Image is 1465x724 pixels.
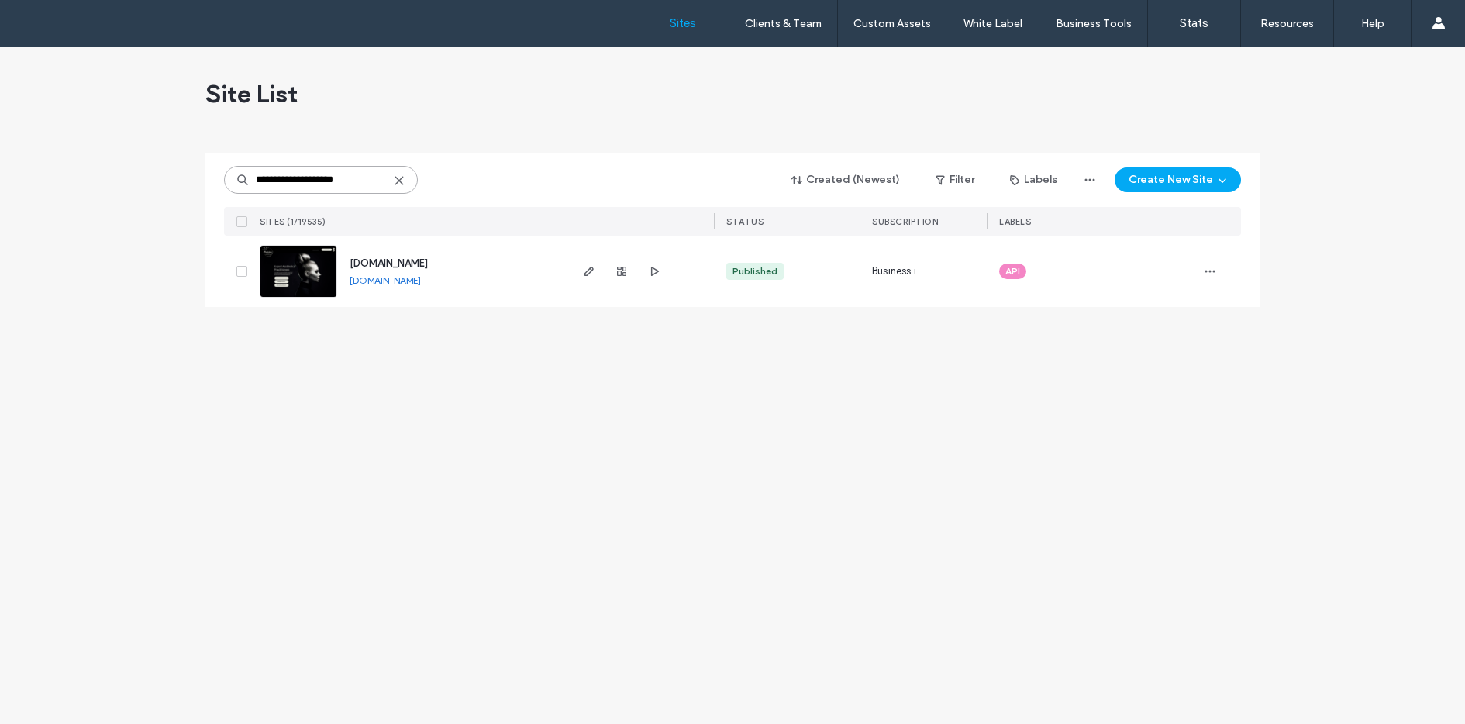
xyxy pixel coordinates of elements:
button: Filter [920,167,990,192]
span: SITES (1/19535) [260,216,326,227]
span: Business+ [872,264,918,279]
span: API [1005,264,1020,278]
span: SUBSCRIPTION [872,216,938,227]
div: Published [732,264,777,278]
span: Help [36,11,67,25]
label: Clients & Team [745,17,822,30]
label: White Label [963,17,1022,30]
label: Resources [1260,17,1314,30]
button: Labels [996,167,1071,192]
button: Create New Site [1115,167,1241,192]
span: Site List [205,78,298,109]
label: Sites [670,16,696,30]
button: Created (Newest) [778,167,914,192]
span: LABELS [999,216,1031,227]
label: Custom Assets [853,17,931,30]
span: STATUS [726,216,764,227]
a: [DOMAIN_NAME] [350,274,421,286]
label: Business Tools [1056,17,1132,30]
a: [DOMAIN_NAME] [350,257,428,269]
label: Stats [1180,16,1208,30]
label: Help [1361,17,1384,30]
